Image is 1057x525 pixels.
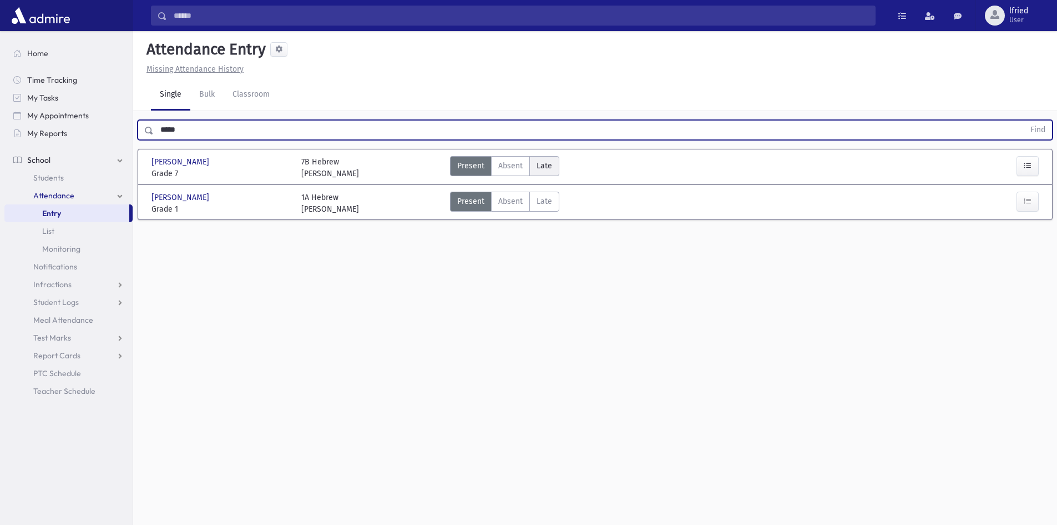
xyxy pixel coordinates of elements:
div: 1A Hebrew [PERSON_NAME] [301,192,359,215]
span: [PERSON_NAME] [151,156,211,168]
span: Late [537,196,552,207]
a: Home [4,44,133,62]
a: Meal Attendance [4,311,133,329]
span: Infractions [33,279,72,289]
span: lfried [1009,7,1028,16]
span: Notifications [33,262,77,272]
span: Late [537,160,552,172]
span: Students [33,173,64,183]
span: My Reports [27,128,67,138]
a: Classroom [224,79,279,111]
span: Test Marks [33,333,71,343]
div: 7B Hebrew [PERSON_NAME] [301,156,359,179]
span: My Tasks [27,93,58,103]
a: School [4,151,133,169]
span: Absent [498,196,523,207]
span: Monitoring [42,244,80,254]
span: PTC Schedule [33,368,81,378]
span: Present [457,160,484,172]
span: Entry [42,208,61,218]
span: Meal Attendance [33,315,93,325]
a: Student Logs [4,293,133,311]
span: Time Tracking [27,75,77,85]
h5: Attendance Entry [142,40,266,59]
a: Teacher Schedule [4,382,133,400]
a: Report Cards [4,347,133,364]
span: Absent [498,160,523,172]
a: Missing Attendance History [142,64,244,74]
a: Entry [4,204,129,222]
a: Attendance [4,187,133,204]
span: School [27,155,50,165]
span: [PERSON_NAME] [151,192,211,203]
a: Notifications [4,258,133,276]
a: My Reports [4,124,133,142]
span: Teacher Schedule [33,386,95,396]
span: List [42,226,54,236]
a: Single [151,79,190,111]
a: Bulk [190,79,224,111]
span: Attendance [33,191,74,201]
a: Monitoring [4,240,133,258]
a: Infractions [4,276,133,293]
img: AdmirePro [9,4,73,27]
a: Time Tracking [4,71,133,89]
a: My Appointments [4,107,133,124]
a: PTC Schedule [4,364,133,382]
div: AttTypes [450,192,559,215]
button: Find [1024,121,1052,139]
span: Student Logs [33,297,79,307]
span: Report Cards [33,351,80,361]
a: Students [4,169,133,187]
a: Test Marks [4,329,133,347]
div: AttTypes [450,156,559,179]
span: Grade 7 [151,168,290,179]
span: Grade 1 [151,203,290,215]
span: My Appointments [27,111,89,121]
span: Present [457,196,484,207]
span: Home [27,48,48,58]
a: List [4,222,133,240]
input: Search [167,6,875,26]
a: My Tasks [4,89,133,107]
u: Missing Attendance History [146,64,244,74]
span: User [1009,16,1028,24]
